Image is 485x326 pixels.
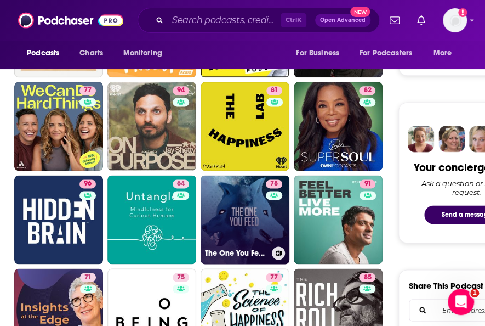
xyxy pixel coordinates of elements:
img: User Profile [443,8,467,32]
span: 91 [364,178,371,189]
a: 91 [294,175,383,264]
a: 71 [80,273,96,282]
button: open menu [426,43,466,64]
span: 81 [271,85,278,96]
span: 75 [177,272,185,283]
button: open menu [115,43,176,64]
span: 77 [84,85,92,96]
a: 94 [173,86,189,95]
span: New [350,7,370,17]
a: 64 [107,175,196,264]
span: 64 [177,178,185,189]
a: 77 [266,273,282,282]
a: 85 [359,273,375,282]
a: 91 [360,179,375,188]
span: More [433,46,452,61]
a: 96 [14,175,103,264]
button: Show profile menu [443,8,467,32]
a: 77 [79,86,96,95]
a: 81 [201,82,289,171]
span: For Business [296,46,339,61]
button: Open AdvancedNew [315,14,370,27]
button: open menu [19,43,73,64]
svg: Add a profile image [458,8,467,17]
button: open menu [288,43,353,64]
span: Ctrl K [281,13,306,27]
div: Search podcasts, credits, & more... [138,8,380,33]
span: Monitoring [123,46,162,61]
a: 78 [266,179,282,188]
h3: The One You Feed [205,249,267,258]
span: 94 [177,85,185,96]
a: 82 [359,86,375,95]
img: Podchaser - Follow, Share and Rate Podcasts [18,10,123,31]
a: Charts [72,43,110,64]
a: 82 [294,82,383,171]
a: Show notifications dropdown [413,11,430,30]
span: For Podcasters [360,46,412,61]
a: 64 [173,179,189,188]
a: 94 [107,82,196,171]
span: 71 [84,272,92,283]
a: Show notifications dropdown [385,11,404,30]
img: Barbara Profile [438,126,465,152]
span: 78 [270,178,278,189]
span: Open Advanced [320,18,366,23]
span: 85 [363,272,371,283]
a: 77 [14,82,103,171]
span: 96 [84,178,92,189]
span: 82 [363,85,371,96]
a: 96 [79,179,96,188]
button: open menu [352,43,428,64]
iframe: Intercom live chat [448,289,474,315]
a: 75 [173,273,189,282]
span: Podcasts [27,46,59,61]
span: 77 [270,272,278,283]
a: 78The One You Feed [201,175,289,264]
span: Charts [79,46,103,61]
input: Search podcasts, credits, & more... [168,12,281,29]
span: Logged in as juliahaav [443,8,467,32]
a: 81 [266,86,282,95]
span: 1 [470,289,479,297]
h3: Share This Podcast [409,280,483,290]
img: Sydney Profile [408,126,434,152]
